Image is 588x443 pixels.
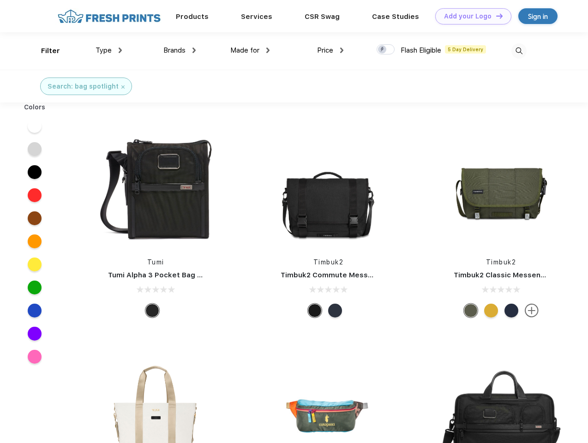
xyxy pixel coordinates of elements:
img: fo%20logo%202.webp [55,8,163,24]
img: func=resize&h=266 [267,126,390,248]
a: Sign in [518,8,558,24]
span: 5 Day Delivery [445,45,486,54]
a: Products [176,12,209,21]
span: Price [317,46,333,54]
img: dropdown.png [340,48,343,53]
img: DT [496,13,503,18]
div: Eco Nautical [328,304,342,317]
span: Brands [163,46,186,54]
a: Timbuk2 [313,258,344,266]
img: desktop_search.svg [511,43,527,59]
img: dropdown.png [119,48,122,53]
div: Eco Army [464,304,478,317]
span: Made for [230,46,259,54]
a: Tumi Alpha 3 Pocket Bag Small [108,271,216,279]
div: Eco Amber [484,304,498,317]
span: Type [96,46,112,54]
div: Eco Nautical [504,304,518,317]
a: Timbuk2 Classic Messenger Bag [454,271,568,279]
div: Sign in [528,11,548,22]
div: Search: bag spotlight [48,82,119,91]
div: Eco Black [308,304,322,317]
img: more.svg [525,304,539,317]
a: Timbuk2 Commute Messenger Bag [281,271,404,279]
img: dropdown.png [192,48,196,53]
a: Timbuk2 [486,258,516,266]
img: func=resize&h=266 [94,126,217,248]
img: dropdown.png [266,48,270,53]
div: Colors [17,102,53,112]
div: Black [145,304,159,317]
div: Filter [41,46,60,56]
a: Tumi [147,258,164,266]
div: Add your Logo [444,12,492,20]
img: func=resize&h=266 [440,126,563,248]
span: Flash Eligible [401,46,441,54]
img: filter_cancel.svg [121,85,125,89]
